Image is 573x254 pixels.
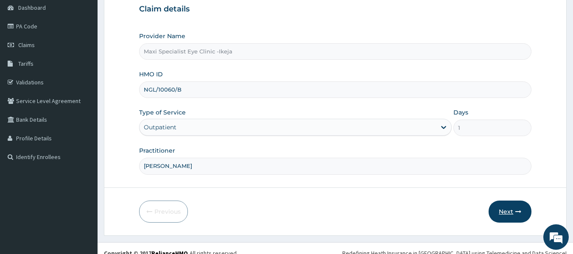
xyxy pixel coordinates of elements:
[18,41,35,49] span: Claims
[139,108,186,117] label: Type of Service
[489,201,531,223] button: Next
[49,74,117,160] span: We're online!
[4,166,162,196] textarea: Type your message and hit 'Enter'
[453,108,468,117] label: Days
[139,158,532,174] input: Enter Name
[139,201,188,223] button: Previous
[16,42,34,64] img: d_794563401_company_1708531726252_794563401
[139,81,532,98] input: Enter HMO ID
[44,47,143,59] div: Chat with us now
[139,32,185,40] label: Provider Name
[144,123,176,131] div: Outpatient
[139,146,175,155] label: Practitioner
[139,70,163,78] label: HMO ID
[18,60,34,67] span: Tariffs
[139,5,532,14] h3: Claim details
[18,4,46,11] span: Dashboard
[139,4,159,25] div: Minimize live chat window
